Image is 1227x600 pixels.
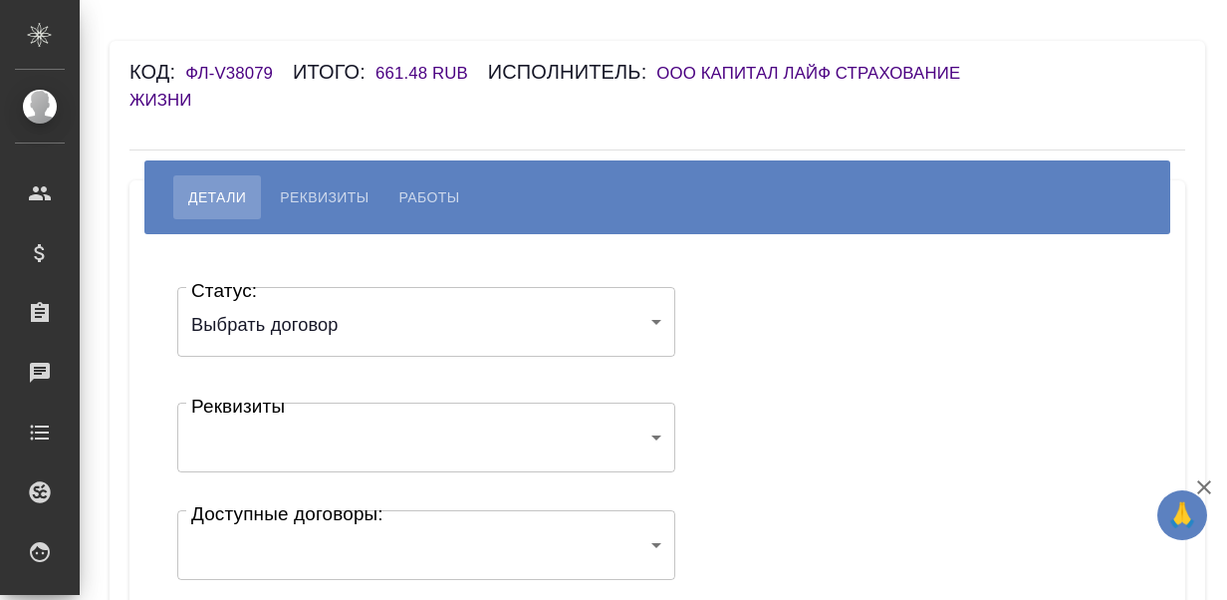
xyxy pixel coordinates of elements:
h6: Исполнитель: [488,61,657,83]
span: Реквизиты [280,185,368,209]
h6: 661.48 RUB [375,64,488,83]
span: Детали [188,185,246,209]
div: Выбрать договор [177,297,675,356]
button: 🙏 [1157,490,1207,540]
div: ​ [177,520,675,579]
span: Работы [399,185,460,209]
a: ООО Капитал Лайф Страхование Жизни [129,66,960,109]
span: 🙏 [1165,494,1199,536]
h6: ФЛ-V38079 [185,64,293,83]
h6: Код: [129,61,185,83]
div: ​ [177,413,675,471]
h6: Итого: [293,61,375,83]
